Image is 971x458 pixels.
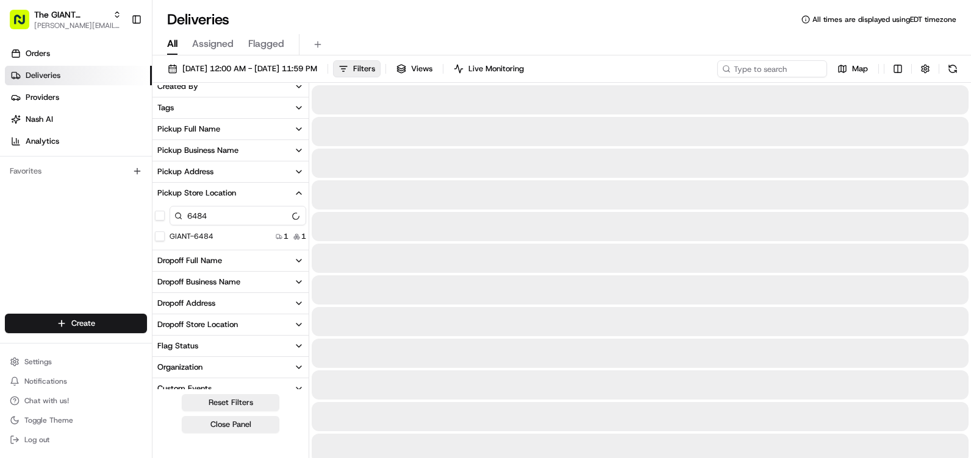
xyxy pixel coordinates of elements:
[26,136,59,147] span: Analytics
[41,116,200,129] div: Start new chat
[71,318,95,329] span: Create
[24,177,93,189] span: Knowledge Base
[5,161,147,181] div: Favorites
[152,76,309,97] button: Created By
[152,161,309,182] button: Pickup Address
[5,66,152,85] a: Deliveries
[157,340,198,351] div: Flag Status
[152,336,309,356] button: Flag Status
[5,431,147,448] button: Log out
[34,21,121,30] button: [PERSON_NAME][EMAIL_ADDRESS][PERSON_NAME][DOMAIN_NAME]
[5,132,152,151] a: Analytics
[152,183,309,203] button: Pickup Store Location
[812,15,956,24] span: All times are displayed using EDT timezone
[162,60,323,77] button: [DATE] 12:00 AM - [DATE] 11:59 PM
[284,231,288,241] span: 1
[157,298,215,309] div: Dropoff Address
[157,277,240,287] div: Dropoff Business Name
[152,272,309,292] button: Dropoff Business Name
[170,231,213,241] label: GIANT-6484
[152,119,309,139] button: Pickup Full Name
[5,314,147,333] button: Create
[26,92,59,103] span: Providers
[26,70,60,81] span: Deliveries
[5,353,147,370] button: Settings
[157,124,220,135] div: Pickup Full Name
[170,206,306,225] input: Pickup Store Location
[182,394,279,411] button: Reset Filters
[448,60,529,77] button: Live Monitoring
[86,206,148,216] a: Powered byPylon
[157,81,198,92] div: Created By
[24,357,52,367] span: Settings
[192,37,234,51] span: Assigned
[353,63,375,74] span: Filters
[24,435,49,445] span: Log out
[152,97,309,118] button: Tags
[5,373,147,390] button: Notifications
[24,415,73,425] span: Toggle Theme
[26,48,50,59] span: Orders
[5,88,152,107] a: Providers
[167,10,229,29] h1: Deliveries
[24,396,69,406] span: Chat with us!
[12,12,37,37] img: Nash
[5,110,152,129] a: Nash AI
[167,37,177,51] span: All
[5,392,147,409] button: Chat with us!
[24,376,67,386] span: Notifications
[852,63,868,74] span: Map
[5,44,152,63] a: Orders
[115,177,196,189] span: API Documentation
[411,63,432,74] span: Views
[468,63,524,74] span: Live Monitoring
[152,314,309,335] button: Dropoff Store Location
[157,383,212,394] div: Custom Events
[7,172,98,194] a: 📗Knowledge Base
[832,60,873,77] button: Map
[182,63,317,74] span: [DATE] 12:00 AM - [DATE] 11:59 PM
[157,255,222,266] div: Dropoff Full Name
[157,102,174,113] div: Tags
[152,250,309,271] button: Dropoff Full Name
[157,319,238,330] div: Dropoff Store Location
[182,416,279,433] button: Close Panel
[157,188,236,199] div: Pickup Store Location
[391,60,438,77] button: Views
[157,362,202,373] div: Organization
[944,60,961,77] button: Refresh
[12,178,22,188] div: 📗
[103,178,113,188] div: 💻
[152,357,309,378] button: Organization
[121,206,148,216] span: Pylon
[98,172,201,194] a: 💻API Documentation
[12,49,222,68] p: Welcome 👋
[333,60,381,77] button: Filters
[41,129,154,138] div: We're available if you need us!
[34,9,108,21] button: The GIANT Company
[26,114,53,125] span: Nash AI
[5,412,147,429] button: Toggle Theme
[301,231,306,241] span: 1
[157,145,238,156] div: Pickup Business Name
[248,37,284,51] span: Flagged
[12,116,34,138] img: 1736555255976-a54dd68f-1ca7-489b-9aae-adbdc363a1c4
[207,120,222,135] button: Start new chat
[152,293,309,314] button: Dropoff Address
[152,140,309,161] button: Pickup Business Name
[32,79,201,91] input: Clear
[717,60,827,77] input: Type to search
[5,5,126,34] button: The GIANT Company[PERSON_NAME][EMAIL_ADDRESS][PERSON_NAME][DOMAIN_NAME]
[157,166,213,177] div: Pickup Address
[152,378,309,399] button: Custom Events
